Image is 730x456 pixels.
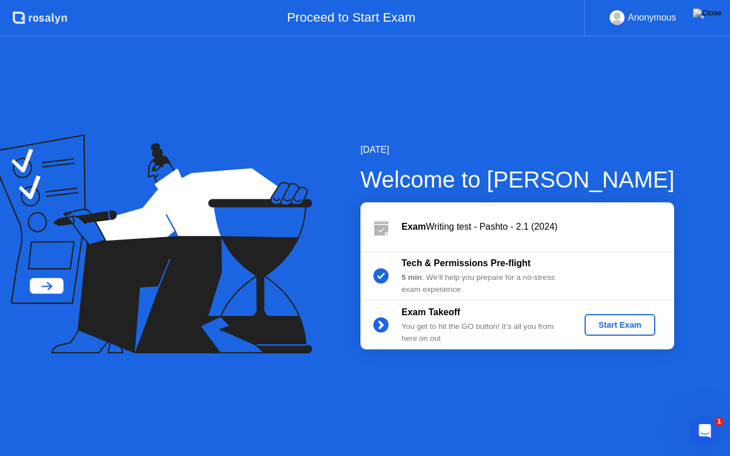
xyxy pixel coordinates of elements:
[360,162,675,197] div: Welcome to [PERSON_NAME]
[628,10,676,25] div: Anonymous
[401,273,422,282] b: 5 min
[715,417,724,426] span: 1
[401,307,460,317] b: Exam Takeoff
[589,320,650,329] div: Start Exam
[401,321,566,344] div: You get to hit the GO button! It’s all you from here on out
[691,417,719,445] iframe: Intercom live chat
[401,258,530,268] b: Tech & Permissions Pre-flight
[401,272,566,295] div: : We’ll help you prepare for a no-stress exam experience
[693,9,721,18] img: Close
[401,222,426,231] b: Exam
[585,314,655,336] button: Start Exam
[401,220,674,234] div: Writing test - Pashto - 2.1 (2024)
[360,143,675,157] div: [DATE]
